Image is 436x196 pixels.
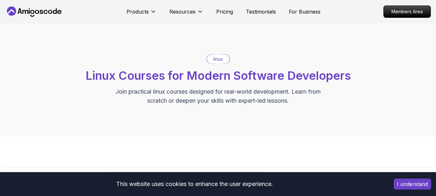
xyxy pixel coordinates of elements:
button: Accept cookies [394,179,431,190]
p: linux [213,56,223,62]
p: Members Area [384,6,431,17]
p: Resources [169,8,196,15]
p: Products [127,8,149,15]
button: Resources [169,8,203,21]
p: Join practical linux courses designed for real-world development. Learn from scratch or deepen yo... [110,87,327,105]
a: Members Area [383,5,431,18]
a: Pricing [216,8,233,15]
div: This website uses cookies to enhance the user experience. [5,177,384,191]
span: Linux Courses for Modern Software Developers [86,68,351,83]
a: For Business [289,8,320,15]
button: Products [127,8,157,21]
a: Testimonials [246,8,276,15]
